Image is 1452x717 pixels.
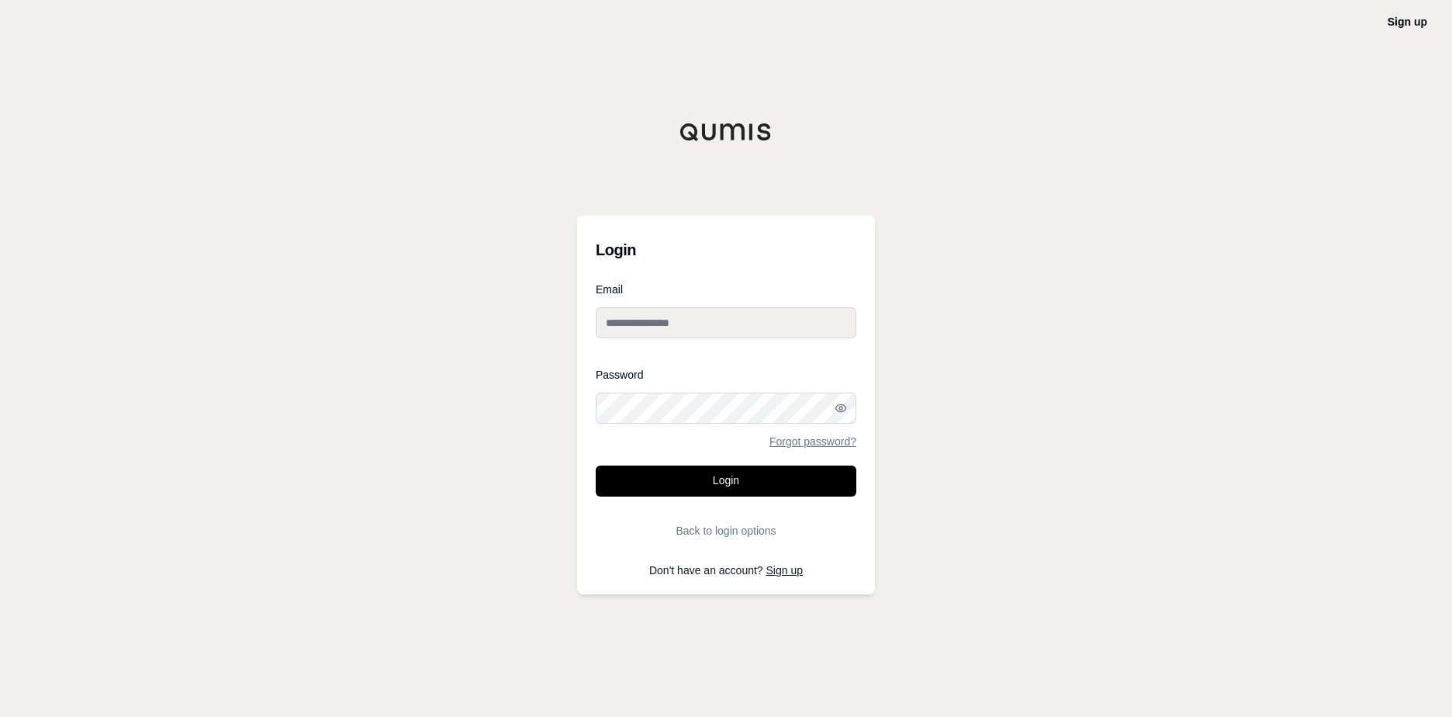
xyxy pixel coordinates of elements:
[679,123,773,141] img: Qumis
[769,436,856,447] a: Forgot password?
[1388,16,1427,28] a: Sign up
[596,515,856,546] button: Back to login options
[766,564,803,577] a: Sign up
[596,369,856,380] label: Password
[596,466,856,497] button: Login
[596,284,856,295] label: Email
[596,565,856,576] p: Don't have an account?
[596,234,856,265] h3: Login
